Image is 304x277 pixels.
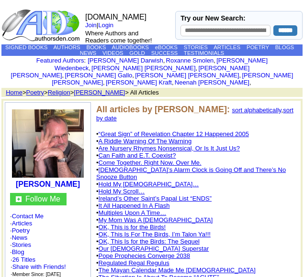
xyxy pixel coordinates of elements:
a: [PERSON_NAME] [PERSON_NAME] [91,64,195,72]
a: Our [DEMOGRAPHIC_DATA] Superstar [99,245,209,252]
font: • [96,159,202,166]
a: It All Happened In A Flash [99,202,170,209]
label: Try our New Search: [180,14,245,22]
font: • [96,166,286,181]
a: Hold My [DEMOGRAPHIC_DATA]… [99,181,199,188]
a: Join [85,21,97,29]
font: , , , , , , , , , , [11,57,293,86]
a: AUDIOBOOKS [112,44,149,50]
a: Articles [12,220,33,227]
font: | [85,21,117,29]
a: Neenah [PERSON_NAME] [175,79,249,86]
a: 26 Titles [12,256,35,263]
a: A Riddle Warning Of The Warning [99,138,192,145]
a: [PERSON_NAME] [74,89,125,96]
a: [DEMOGRAPHIC_DATA]’s Alarm Clock is Going Off and There’s No Snooze Button [96,166,286,181]
a: Stories [12,241,31,248]
font: • [96,181,199,188]
img: gc.jpg [16,196,22,202]
font: i [241,73,242,78]
font: • [96,231,211,238]
a: BOOKS [86,44,106,50]
font: • [96,238,200,245]
a: Share with Friends! [12,263,66,270]
a: Multiples Upon A Time… [99,209,167,216]
a: [PERSON_NAME] Wiedenbeck [55,57,268,72]
font: • [96,130,249,138]
font: i [215,58,216,64]
font: Member Since: [DATE] [12,272,61,277]
font: • [96,202,169,209]
a: sort by date [96,107,293,122]
font: • [96,224,166,231]
a: Blog [12,248,24,256]
a: Ireland’s Other Saint’s Papal List “ENDS” [99,195,212,202]
a: [PERSON_NAME] [16,180,80,188]
a: [PERSON_NAME] [PERSON_NAME] [135,72,239,79]
font: • [96,266,256,274]
a: POETRY [247,44,269,50]
a: Come Together. Right Now. Over Me. [99,159,202,166]
a: eBOOKS [155,44,178,50]
a: Pope Prophecies Converge 2038 [99,252,191,259]
a: Follow Me [25,195,60,203]
a: Can Faith and E.T. Coexist? [99,152,176,159]
a: SIGNED BOOKS [5,44,47,50]
a: [PERSON_NAME] Darwish [88,57,163,64]
a: OK, This Is for the Birds: The Sequel [99,238,200,245]
a: Hold My Scroll… [99,188,145,195]
font: : [36,57,86,64]
font: i [134,73,135,78]
font: i [197,66,198,71]
font: • [96,252,190,259]
a: Home [6,89,23,96]
a: Are Nursery Rhymes Nonsensical, Or Is It Just Us? [99,145,240,152]
font: i [105,80,106,85]
b: All articles by [PERSON_NAME]: [96,105,230,114]
a: TESTIMONIALS [184,50,224,56]
a: Roxanne Smolen [166,57,214,64]
a: [PERSON_NAME] [PERSON_NAME] [11,64,250,79]
font: , [96,107,293,122]
a: GOLD [129,50,145,56]
a: sort alphabetically [232,107,281,114]
a: SUCCESS [151,50,178,56]
a: Poetry [26,89,45,96]
a: Contact Me [12,213,44,220]
font: • [96,138,191,145]
img: logo_ad.gif [1,9,82,42]
a: NEWS [80,50,97,56]
a: My Mom Was A [DEMOGRAPHIC_DATA] [99,216,213,224]
font: i [64,73,65,78]
font: • [96,209,166,216]
font: Where Authors and Readers come together! [85,30,152,44]
font: [DOMAIN_NAME] [85,13,146,21]
font: > > > > All Articles [2,89,159,96]
a: VIDEOS [102,50,123,56]
font: • [96,259,169,266]
a: [PERSON_NAME] Kraft [106,79,172,86]
a: Featured Authors [36,57,84,64]
a: Religion [48,89,70,96]
font: • [96,245,209,252]
a: ARTICLES [214,44,240,50]
a: OK, This is for the Birds! [99,224,166,231]
font: i [90,66,91,71]
a: OK, This Is For The Birds, I’m Talon Ya!!! [99,231,211,238]
a: AUTHORS [53,44,80,50]
font: • [96,195,212,202]
font: i [174,80,175,85]
a: Poetry [12,227,30,234]
img: 211017.jpeg [12,109,84,178]
font: • [96,188,145,195]
font: • [96,216,213,224]
a: The Mayan Calendar Made Me [DEMOGRAPHIC_DATA] [99,266,256,274]
a: [PERSON_NAME] Gallo [65,72,132,79]
font: • [96,145,240,152]
a: Regulated Regal Regulus [99,259,169,266]
font: • [96,152,176,159]
a: Login [98,21,113,29]
a: “Great Sign” of Revelation Chapter 12 Happened 2005 [99,130,249,138]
